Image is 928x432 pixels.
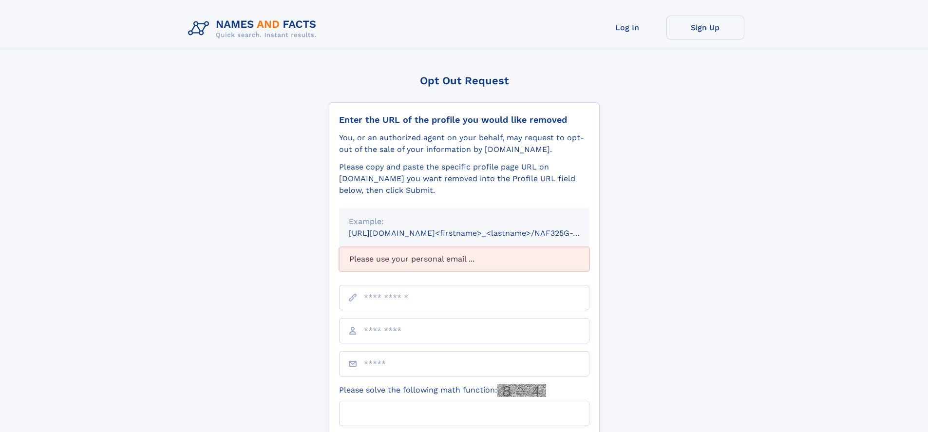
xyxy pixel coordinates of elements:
div: Opt Out Request [329,75,600,87]
a: Log In [588,16,666,39]
label: Please solve the following math function: [339,384,546,397]
div: You, or an authorized agent on your behalf, may request to opt-out of the sale of your informatio... [339,132,589,155]
div: Example: [349,216,580,227]
div: Please copy and paste the specific profile page URL on [DOMAIN_NAME] you want removed into the Pr... [339,161,589,196]
a: Sign Up [666,16,744,39]
div: Please use your personal email ... [339,247,589,271]
img: Logo Names and Facts [184,16,324,42]
small: [URL][DOMAIN_NAME]<firstname>_<lastname>/NAF325G-xxxxxxxx [349,228,608,238]
div: Enter the URL of the profile you would like removed [339,114,589,125]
